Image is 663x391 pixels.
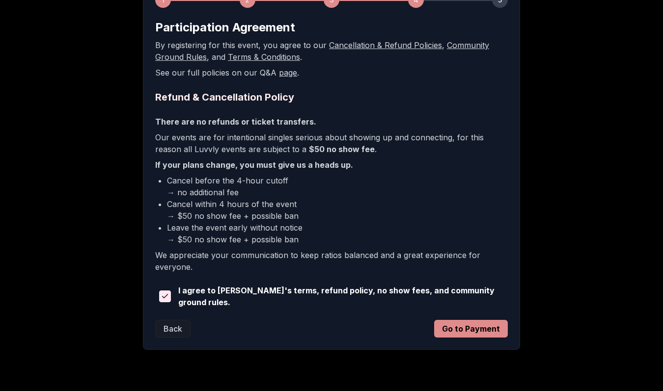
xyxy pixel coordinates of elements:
[155,90,508,104] h2: Refund & Cancellation Policy
[155,67,508,78] p: See our full policies on our Q&A .
[329,40,442,50] a: Cancellation & Refund Policies
[167,198,508,222] li: Cancel within 4 hours of the event → $50 no show fee + possible ban
[155,320,191,338] button: Back
[155,131,508,155] p: Our events are for intentional singles serious about showing up and connecting, for this reason a...
[167,222,508,245] li: Leave the event early without notice → $50 no show fee + possible ban
[167,175,508,198] li: Cancel before the 4-hour cutoff → no additional fee
[434,320,508,338] button: Go to Payment
[155,159,508,171] p: If your plans change, you must give us a heads up.
[279,68,297,78] a: page
[178,285,508,308] span: I agree to [PERSON_NAME]'s terms, refund policy, no show fees, and community ground rules.
[228,52,300,62] a: Terms & Conditions
[155,249,508,273] p: We appreciate your communication to keep ratios balanced and a great experience for everyone.
[155,116,508,128] p: There are no refunds or ticket transfers.
[155,39,508,63] p: By registering for this event, you agree to our , , and .
[309,144,375,154] b: $50 no show fee
[155,20,508,35] h2: Participation Agreement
